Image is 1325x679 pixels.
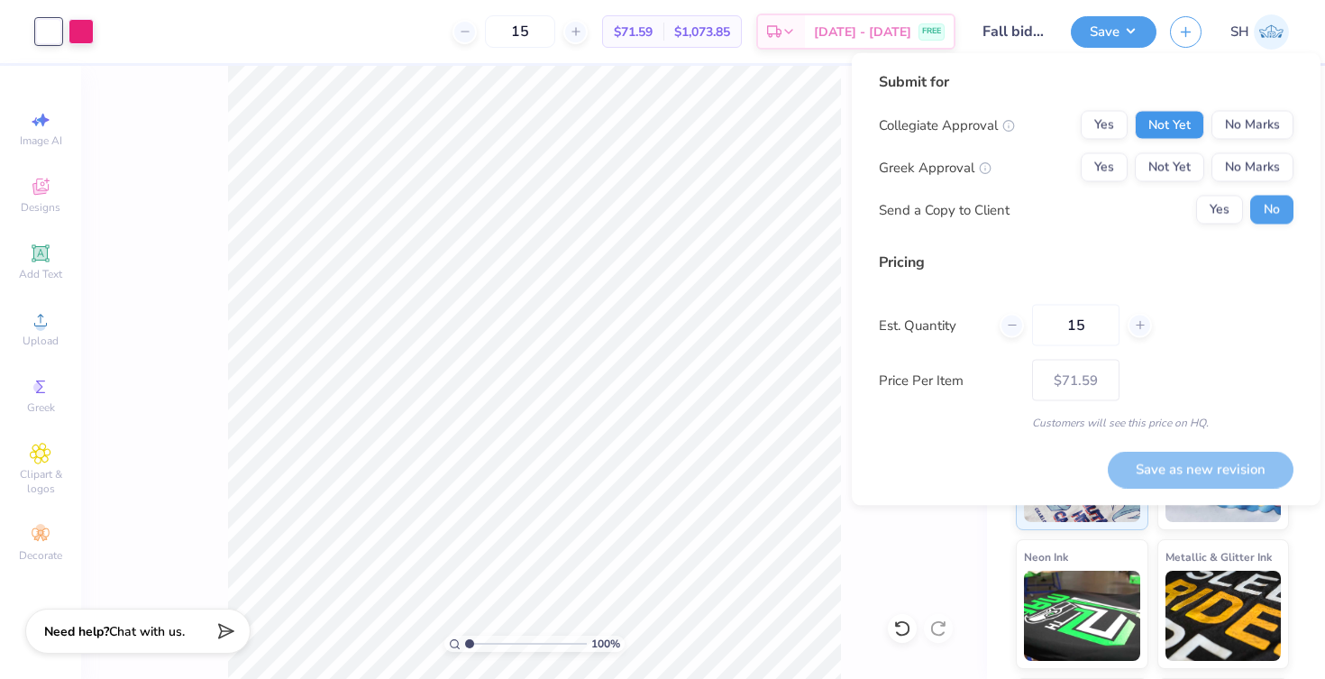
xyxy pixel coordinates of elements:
[1024,547,1068,566] span: Neon Ink
[879,370,1019,390] label: Price Per Item
[969,14,1057,50] input: Untitled Design
[1081,153,1128,182] button: Yes
[485,15,555,48] input: – –
[879,315,986,335] label: Est. Quantity
[1032,305,1119,346] input: – –
[879,252,1293,273] div: Pricing
[23,334,59,348] span: Upload
[1024,571,1140,661] img: Neon Ink
[614,23,653,41] span: $71.59
[20,133,62,148] span: Image AI
[27,400,55,415] span: Greek
[1071,16,1156,48] button: Save
[19,267,62,281] span: Add Text
[1165,547,1272,566] span: Metallic & Glitter Ink
[109,623,185,640] span: Chat with us.
[21,200,60,215] span: Designs
[1135,111,1204,140] button: Not Yet
[1211,153,1293,182] button: No Marks
[1230,22,1249,42] span: SH
[1165,571,1282,661] img: Metallic & Glitter Ink
[879,199,1010,220] div: Send a Copy to Client
[9,467,72,496] span: Clipart & logos
[19,548,62,563] span: Decorate
[879,115,1015,135] div: Collegiate Approval
[1254,14,1289,50] img: Sofia Hristidis
[1211,111,1293,140] button: No Marks
[1230,14,1289,50] a: SH
[591,636,620,652] span: 100 %
[814,23,911,41] span: [DATE] - [DATE]
[1135,153,1204,182] button: Not Yet
[1250,196,1293,225] button: No
[879,71,1293,93] div: Submit for
[879,415,1293,431] div: Customers will see this price on HQ.
[674,23,730,41] span: $1,073.85
[1196,196,1243,225] button: Yes
[879,157,991,178] div: Greek Approval
[1081,111,1128,140] button: Yes
[922,25,941,38] span: FREE
[44,623,109,640] strong: Need help?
